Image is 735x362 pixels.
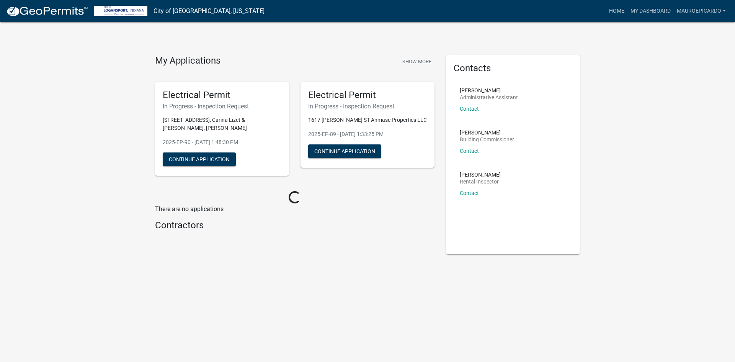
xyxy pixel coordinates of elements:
[606,4,627,18] a: Home
[155,205,434,214] p: There are no applications
[627,4,674,18] a: My Dashboard
[460,137,514,142] p: Building Commissioner
[308,130,427,138] p: 2025-EP-89 - [DATE] 1:33:25 PM
[154,5,265,18] a: City of [GEOGRAPHIC_DATA], [US_STATE]
[460,148,479,154] a: Contact
[674,4,729,18] a: mauroepicardo
[94,6,147,16] img: City of Logansport, Indiana
[308,116,427,124] p: 1617 [PERSON_NAME] ST Anmase Properties LLC
[460,130,514,135] p: [PERSON_NAME]
[460,172,501,177] p: [PERSON_NAME]
[155,220,434,231] h4: Contractors
[308,144,381,158] button: Continue Application
[308,90,427,101] h5: Electrical Permit
[399,55,434,68] button: Show More
[460,106,479,112] a: Contact
[308,103,427,110] h6: In Progress - Inspection Request
[460,179,501,184] p: Rental Inspector
[460,88,518,93] p: [PERSON_NAME]
[163,152,236,166] button: Continue Application
[163,103,281,110] h6: In Progress - Inspection Request
[163,116,281,132] p: [STREET_ADDRESS], Carina Lizet & [PERSON_NAME], [PERSON_NAME]
[163,138,281,146] p: 2025-EP-90 - [DATE] 1:48:30 PM
[155,55,220,67] h4: My Applications
[454,63,572,74] h5: Contacts
[460,190,479,196] a: Contact
[163,90,281,101] h5: Electrical Permit
[460,95,518,100] p: Administrative Assistant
